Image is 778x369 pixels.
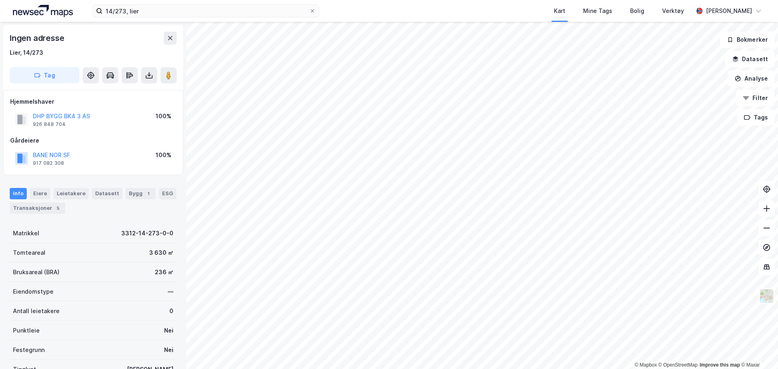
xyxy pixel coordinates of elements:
a: Mapbox [635,362,657,368]
div: Verktøy [662,6,684,16]
div: 917 082 308 [33,160,64,166]
div: [PERSON_NAME] [706,6,752,16]
div: Hjemmelshaver [10,97,176,107]
div: 100% [156,150,171,160]
div: — [168,287,173,296]
div: Antall leietakere [13,306,60,316]
button: Analyse [728,70,775,87]
a: Improve this map [700,362,740,368]
div: Datasett [92,188,122,199]
div: Gårdeiere [10,136,176,145]
div: Eiendomstype [13,287,53,296]
img: Z [759,288,774,304]
button: Tags [737,109,775,126]
div: Mine Tags [583,6,612,16]
div: ESG [159,188,176,199]
div: Leietakere [53,188,89,199]
div: Nei [164,345,173,355]
div: Bruksareal (BRA) [13,267,60,277]
div: 236 ㎡ [155,267,173,277]
button: Bokmerker [720,32,775,48]
div: Matrikkel [13,228,39,238]
div: Lier, 14/273 [10,48,43,58]
div: 3 630 ㎡ [149,248,173,258]
button: Datasett [725,51,775,67]
div: Punktleie [13,326,40,335]
div: Eiere [30,188,50,199]
div: 3312-14-273-0-0 [121,228,173,238]
img: logo.a4113a55bc3d86da70a041830d287a7e.svg [13,5,73,17]
a: OpenStreetMap [658,362,698,368]
div: Transaksjoner [10,203,65,214]
input: Søk på adresse, matrikkel, gårdeiere, leietakere eller personer [103,5,309,17]
div: 926 848 704 [33,121,66,128]
div: 5 [54,204,62,212]
div: Nei [164,326,173,335]
button: Filter [736,90,775,106]
div: Bygg [126,188,156,199]
div: Bolig [630,6,644,16]
div: Info [10,188,27,199]
div: 0 [169,306,173,316]
iframe: Chat Widget [737,330,778,369]
div: Kart [554,6,565,16]
div: Tomteareal [13,248,45,258]
button: Tag [10,67,79,83]
div: Ingen adresse [10,32,66,45]
div: 1 [144,190,152,198]
div: 100% [156,111,171,121]
div: Festegrunn [13,345,45,355]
